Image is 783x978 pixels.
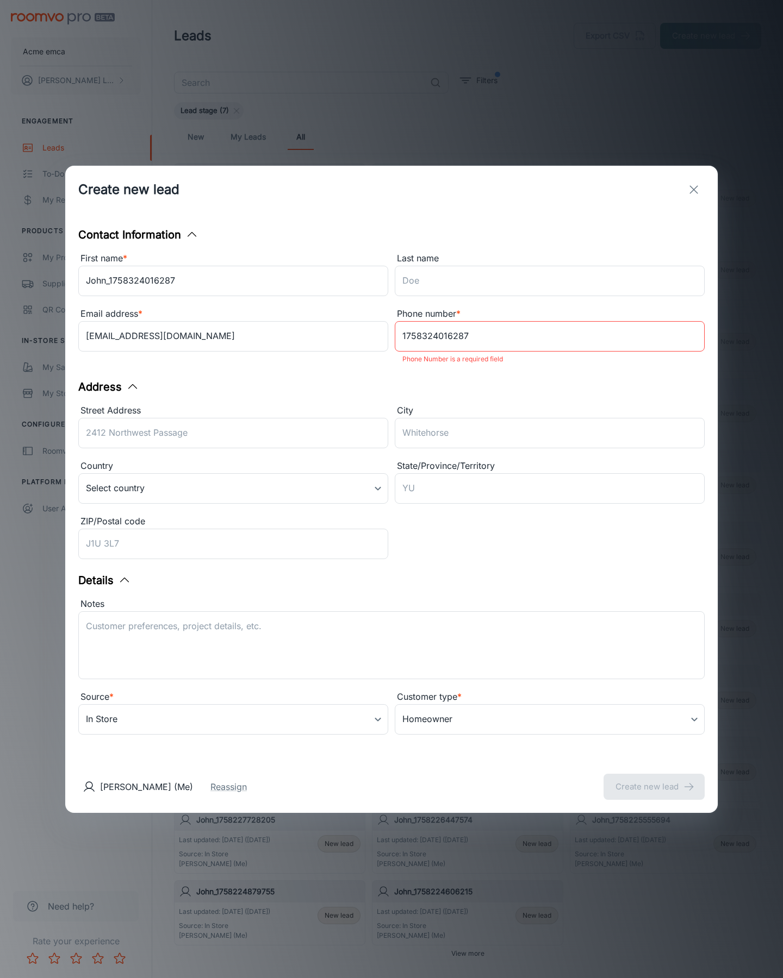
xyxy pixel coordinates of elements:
div: Source [78,690,388,704]
div: Country [78,459,388,473]
div: Homeowner [395,704,705,735]
div: Email address [78,307,388,321]
div: In Store [78,704,388,735]
p: Phone Number is a required field [402,353,697,366]
input: +1 439-123-4567 [395,321,705,352]
button: Address [78,379,139,395]
div: State/Province/Territory [395,459,705,473]
input: myname@example.com [78,321,388,352]
input: Whitehorse [395,418,705,448]
input: 2412 Northwest Passage [78,418,388,448]
div: ZIP/Postal code [78,515,388,529]
button: Contact Information [78,227,198,243]
div: Last name [395,252,705,266]
button: exit [683,179,705,200]
div: Street Address [78,404,388,418]
input: Doe [395,266,705,296]
div: Select country [78,473,388,504]
p: [PERSON_NAME] (Me) [100,780,193,793]
input: YU [395,473,705,504]
div: City [395,404,705,418]
input: J1U 3L7 [78,529,388,559]
button: Reassign [210,780,247,793]
h1: Create new lead [78,180,179,199]
div: Customer type [395,690,705,704]
button: Details [78,572,131,588]
div: First name [78,252,388,266]
input: John [78,266,388,296]
div: Phone number [395,307,705,321]
div: Notes [78,597,705,611]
